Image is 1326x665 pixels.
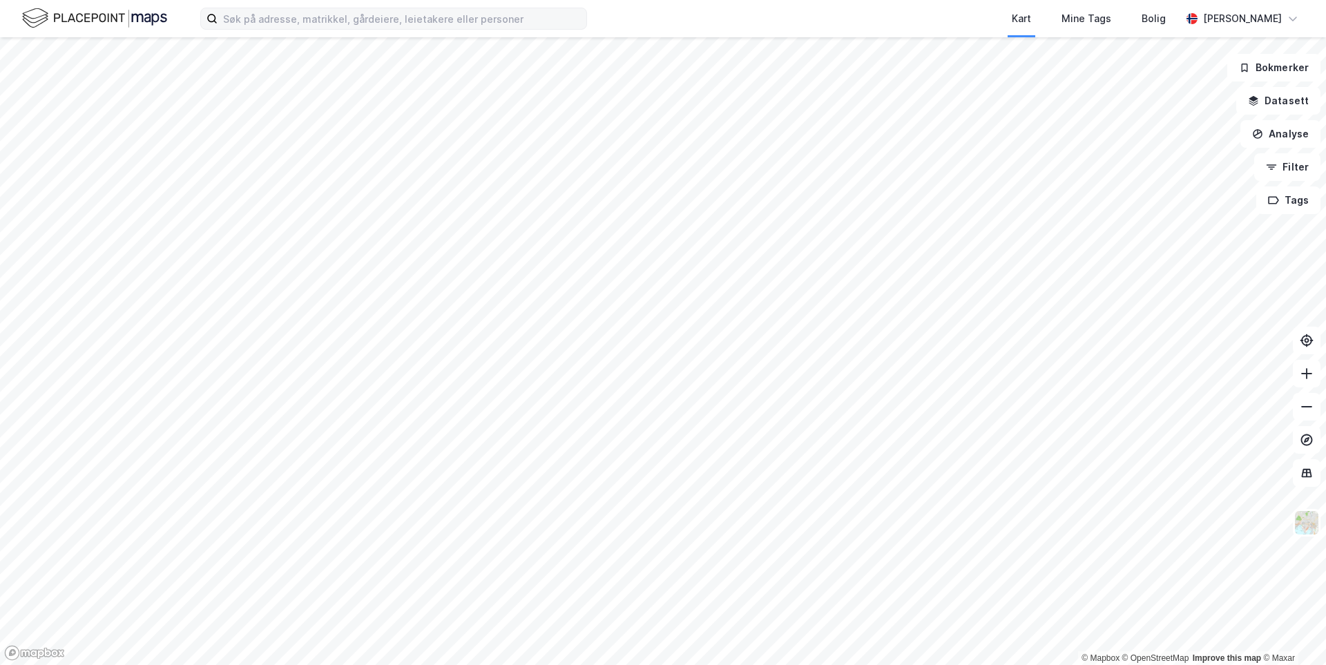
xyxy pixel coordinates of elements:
div: Bolig [1142,10,1166,27]
div: Kontrollprogram for chat [1257,599,1326,665]
div: [PERSON_NAME] [1203,10,1282,27]
iframe: Chat Widget [1257,599,1326,665]
div: Mine Tags [1061,10,1111,27]
input: Søk på adresse, matrikkel, gårdeiere, leietakere eller personer [218,8,586,29]
img: logo.f888ab2527a4732fd821a326f86c7f29.svg [22,6,167,30]
div: Kart [1012,10,1031,27]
